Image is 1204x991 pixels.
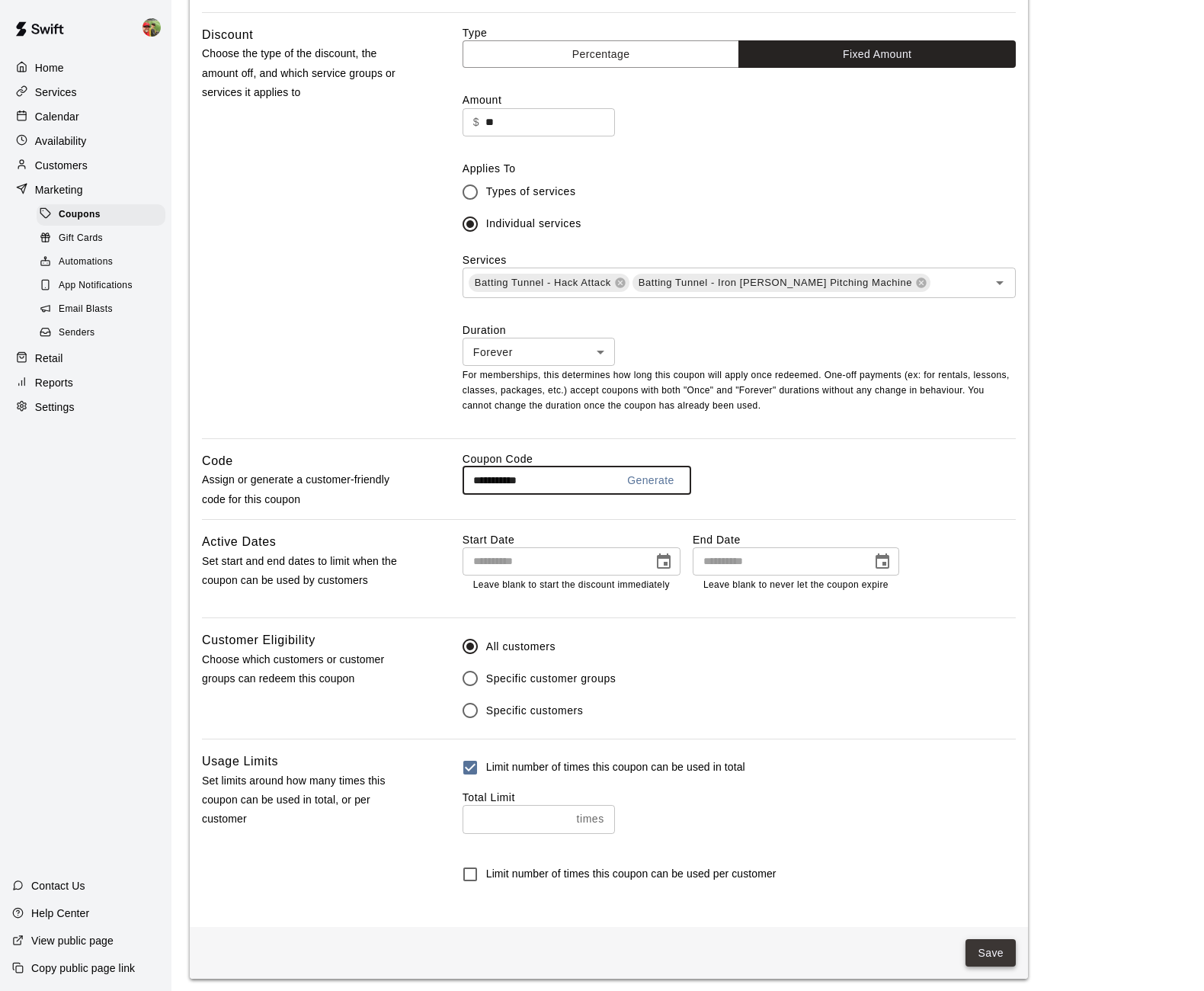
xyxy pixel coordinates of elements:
a: Services [12,81,159,104]
div: Automations [37,252,165,273]
div: App Notifications [37,275,165,297]
h6: Limit number of times this coupon can be used per customer [486,866,777,883]
h6: Customer Eligibility [202,630,315,650]
button: Choose date [867,547,898,577]
a: Home [12,56,159,79]
img: Matthew Cotter [142,18,161,37]
p: Services [35,85,77,100]
button: Percentage [463,40,740,69]
div: Batting Tunnel - Iron [PERSON_NAME] Pitching Machine [632,274,930,292]
a: Email Blasts [37,298,171,322]
label: Type [463,25,1016,40]
p: Leave blank to never let the coupon expire [703,578,889,593]
p: Assign or generate a customer-friendly code for this coupon [202,470,414,508]
h6: Active Dates [202,532,277,552]
p: Set limits around how many times this coupon can be used in total, or per customer [202,771,414,829]
div: Coupons [37,204,165,226]
label: Services [463,254,507,266]
p: Customers [35,158,88,173]
a: Senders [37,322,171,345]
a: Availability [12,130,159,152]
div: Batting Tunnel - Hack Attack [469,274,629,292]
button: Open [989,272,1010,293]
p: Retail [35,351,63,366]
a: Retail [12,347,159,370]
a: Gift Cards [37,226,171,250]
span: Individual services [486,216,581,232]
p: Marketing [35,182,83,197]
h6: Discount [202,25,253,45]
label: Applies To [463,161,1016,176]
p: Settings [35,399,75,415]
div: Email Blasts [37,299,165,320]
a: Marketing [12,178,159,201]
div: Matthew Cotter [139,12,171,43]
span: Batting Tunnel - Iron [PERSON_NAME] Pitching Machine [632,275,918,290]
h6: Usage Limits [202,752,278,771]
p: Help Center [31,906,89,921]
a: Calendar [12,105,159,128]
label: End Date [693,532,899,547]
a: Coupons [37,203,171,226]
p: Set start and end dates to limit when the coupon can be used by customers [202,552,414,590]
p: For memberships, this determines how long this coupon will apply once redeemed. One-off payments ... [463,368,1016,414]
h6: Code [202,451,233,471]
label: Total Limit [463,791,515,803]
a: App Notifications [37,274,171,298]
p: Copy public page link [31,961,135,976]
p: Leave blank to start the discount immediately [473,578,670,593]
span: Coupons [59,207,101,223]
a: Reports [12,371,159,394]
p: Choose the type of the discount, the amount off, and which service groups or services it applies to [202,44,414,102]
button: Generate [621,467,680,495]
span: Automations [59,255,113,270]
button: Fixed Amount [738,40,1016,69]
span: Email Blasts [59,302,113,317]
span: Batting Tunnel - Hack Attack [469,275,617,290]
span: Specific customers [486,703,584,719]
p: Contact Us [31,878,85,893]
div: Forever [463,338,615,366]
label: Duration [463,322,1016,338]
p: $ [473,114,479,130]
div: Senders [37,322,165,344]
a: Automations [37,251,171,274]
p: Availability [35,133,87,149]
p: Calendar [35,109,79,124]
span: Gift Cards [59,231,103,246]
p: Home [35,60,64,75]
a: Settings [12,396,159,419]
p: Reports [35,375,73,390]
span: Types of services [486,184,576,200]
button: Choose date [648,547,679,577]
label: Coupon Code [463,451,1016,467]
span: All customers [486,639,556,655]
p: View public page [31,933,114,948]
label: Amount [463,92,1016,107]
h6: Limit number of times this coupon can be used in total [486,759,745,776]
button: Save [965,939,1016,967]
span: Senders [59,326,95,341]
div: Gift Cards [37,228,165,249]
span: Specific customer groups [486,671,616,687]
p: Choose which customers or customer groups can redeem this coupon [202,650,414,688]
a: Customers [12,154,159,177]
span: App Notifications [59,278,133,293]
label: Start Date [463,532,680,547]
p: times [577,811,604,827]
